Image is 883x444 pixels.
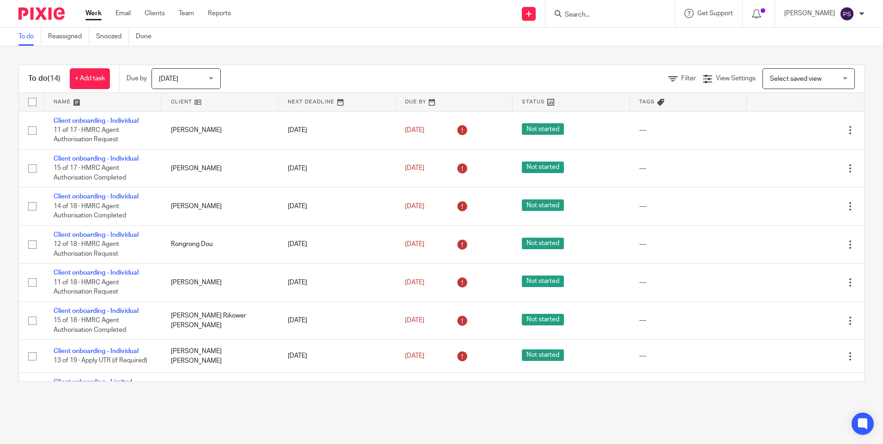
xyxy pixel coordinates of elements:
[85,9,102,18] a: Work
[96,28,129,46] a: Snoozed
[278,340,396,372] td: [DATE]
[54,156,139,162] a: Client onboarding - Individual
[278,149,396,187] td: [DATE]
[522,314,564,325] span: Not started
[405,241,424,247] span: [DATE]
[18,28,41,46] a: To do
[840,6,854,21] img: svg%3E
[208,9,231,18] a: Reports
[564,11,647,19] input: Search
[681,75,696,82] span: Filter
[278,301,396,339] td: [DATE]
[639,99,655,104] span: Tags
[522,162,564,173] span: Not started
[162,264,279,301] td: [PERSON_NAME]
[697,10,733,17] span: Get Support
[48,75,60,82] span: (14)
[639,316,738,325] div: ---
[522,276,564,287] span: Not started
[162,301,279,339] td: [PERSON_NAME] Rikower [PERSON_NAME]
[48,28,89,46] a: Reassigned
[405,317,424,324] span: [DATE]
[522,123,564,135] span: Not started
[405,165,424,172] span: [DATE]
[54,193,139,200] a: Client onboarding - Individual
[405,203,424,210] span: [DATE]
[70,68,110,89] a: + Add task
[54,308,139,314] a: Client onboarding - Individual
[639,126,738,135] div: ---
[162,340,279,372] td: [PERSON_NAME] [PERSON_NAME]
[522,349,564,361] span: Not started
[522,199,564,211] span: Not started
[162,225,279,263] td: Rongrong Dou
[54,203,126,219] span: 14 of 18 · HMRC Agent Authorisation Completed
[405,279,424,286] span: [DATE]
[639,278,738,287] div: ---
[127,74,147,83] p: Due by
[405,353,424,359] span: [DATE]
[278,111,396,149] td: [DATE]
[28,74,60,84] h1: To do
[145,9,165,18] a: Clients
[54,348,139,354] a: Client onboarding - Individual
[179,9,194,18] a: Team
[54,317,126,333] span: 15 of 18 · HMRC Agent Authorisation Completed
[716,75,756,82] span: View Settings
[54,379,132,395] a: Client onboarding - Limited Company
[115,9,131,18] a: Email
[54,232,139,238] a: Client onboarding - Individual
[162,149,279,187] td: [PERSON_NAME]
[54,279,119,295] span: 11 of 18 · HMRC Agent Authorisation Request
[162,372,279,429] td: [STREET_ADDRESS] Management Company Limited
[405,127,424,133] span: [DATE]
[54,118,139,124] a: Client onboarding - Individual
[639,240,738,249] div: ---
[278,372,396,429] td: [DATE]
[136,28,158,46] a: Done
[18,7,65,20] img: Pixie
[159,76,178,82] span: [DATE]
[162,111,279,149] td: [PERSON_NAME]
[278,264,396,301] td: [DATE]
[162,187,279,225] td: [PERSON_NAME]
[770,76,822,82] span: Select saved view
[278,187,396,225] td: [DATE]
[522,238,564,249] span: Not started
[54,270,139,276] a: Client onboarding - Individual
[639,351,738,360] div: ---
[54,358,147,364] span: 13 of 19 · Apply UTR (if Required)
[54,241,119,257] span: 12 of 18 · HMRC Agent Authorisation Request
[54,127,119,143] span: 11 of 17 · HMRC Agent Authorisation Request
[639,202,738,211] div: ---
[784,9,835,18] p: [PERSON_NAME]
[278,225,396,263] td: [DATE]
[54,165,126,181] span: 15 of 17 · HMRC Agent Authorisation Completed
[639,164,738,173] div: ---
